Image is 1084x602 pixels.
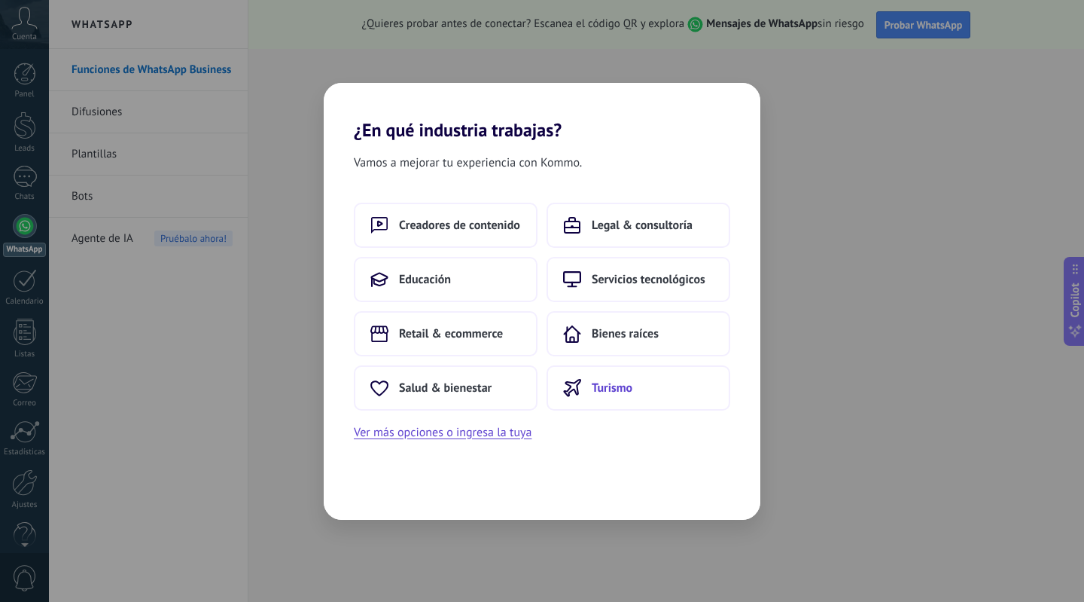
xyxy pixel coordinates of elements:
[354,311,537,356] button: Retail & ecommerce
[324,83,760,141] h2: ¿En qué industria trabajas?
[354,365,537,411] button: Salud & bienestar
[399,272,451,287] span: Educación
[592,218,693,233] span: Legal & consultoría
[354,153,582,173] span: Vamos a mejorar tu experiencia con Kommo.
[547,311,730,356] button: Bienes raíces
[399,218,520,233] span: Creadores de contenido
[547,203,730,248] button: Legal & consultoría
[354,203,537,248] button: Creadores de contenido
[592,380,632,396] span: Turismo
[354,257,537,302] button: Educación
[592,272,705,287] span: Servicios tecnológicos
[399,380,492,396] span: Salud & bienestar
[592,326,659,341] span: Bienes raíces
[354,423,531,442] button: Ver más opciones o ingresa la tuya
[399,326,503,341] span: Retail & ecommerce
[547,257,730,302] button: Servicios tecnológicos
[547,365,730,411] button: Turismo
